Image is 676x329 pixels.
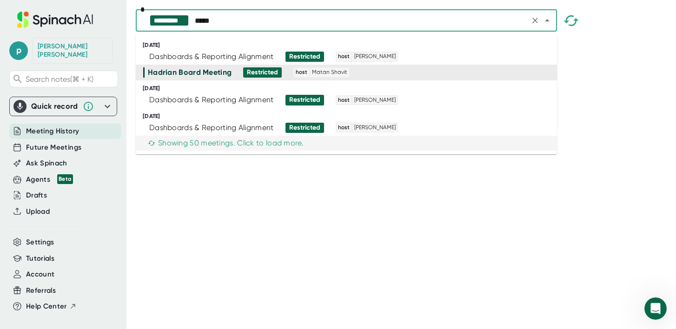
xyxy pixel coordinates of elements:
button: Drafts [26,190,47,201]
div: Quick record [13,97,113,116]
div: Dashboards & Reporting Alignment [149,123,274,132]
span: Matan Shavit [311,68,349,77]
span: host [337,53,351,61]
div: Dashboards & Reporting Alignment [149,95,274,105]
button: Meeting History [26,126,79,137]
div: [DATE] [143,85,557,92]
div: Showing 50 meetings. Click to load more. [148,138,304,148]
button: Tutorials [26,253,54,264]
button: Clear [529,14,542,27]
span: host [337,124,351,132]
div: Quick record [31,102,78,111]
span: Search notes (⌘ + K) [26,75,93,84]
div: Peter Hix [38,42,107,59]
div: Restricted [289,124,320,132]
button: Ask Spinach [26,158,67,169]
div: Agents [26,174,73,185]
div: Restricted [289,96,320,104]
button: Future Meetings [26,142,81,153]
div: Restricted [247,68,278,77]
div: Hadrian Board Meeting [148,68,232,77]
span: p [9,41,28,60]
div: Restricted [289,53,320,61]
span: Help Center [26,301,67,312]
button: Settings [26,237,54,248]
div: Dashboards & Reporting Alignment [149,52,274,61]
div: Beta [57,174,73,184]
span: host [294,68,309,77]
button: Account [26,269,54,280]
button: Close [541,14,554,27]
button: Referrals [26,285,56,296]
button: Agents Beta [26,174,73,185]
span: [PERSON_NAME] [353,96,397,105]
div: [DATE] [143,42,557,49]
span: [PERSON_NAME] [353,124,397,132]
button: Upload [26,206,50,217]
span: host [337,96,351,105]
div: [DATE] [143,113,557,120]
span: [PERSON_NAME] [353,53,397,61]
button: Help Center [26,301,77,312]
iframe: Intercom live chat [644,297,667,320]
